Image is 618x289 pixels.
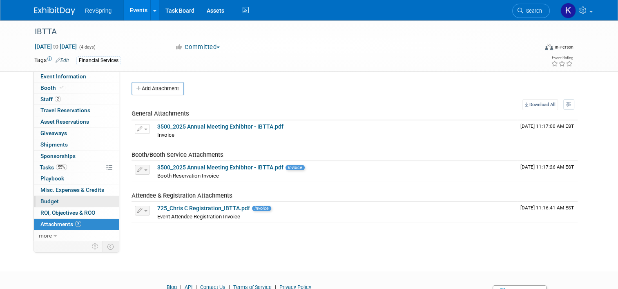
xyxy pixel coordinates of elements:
a: Staff2 [34,94,119,105]
div: Event Rating [551,56,573,60]
td: Tags [34,56,69,65]
span: Attendee & Registration Attachments [132,192,232,199]
a: Asset Reservations [34,116,119,127]
a: Booth [34,82,119,93]
img: Format-Inperson.png [545,44,553,50]
span: Playbook [40,175,64,182]
span: Booth [40,84,65,91]
span: Upload Timestamp [520,205,574,211]
a: 725_Chris C Registration_IBTTA.pdf [157,205,250,211]
td: Upload Timestamp [517,202,578,222]
div: In-Person [554,44,573,50]
span: Asset Reservations [40,118,89,125]
a: ROI, Objectives & ROO [34,207,119,218]
div: IBTTA [32,24,528,39]
td: Personalize Event Tab Strip [88,241,103,252]
a: Budget [34,196,119,207]
button: Committed [172,43,223,51]
span: Search [523,8,542,14]
a: Tasks55% [34,162,119,173]
td: Upload Timestamp [517,120,578,141]
a: 3500_2025 Annual Meeting Exhibitor - IBTTA.pdf [157,123,283,130]
span: Invoice [252,206,271,211]
span: General Attachments [132,110,189,117]
span: Event Information [40,73,86,80]
span: Upload Timestamp [520,164,574,170]
span: 3 [75,221,81,227]
img: Kelsey Culver [560,3,576,18]
a: Playbook [34,173,119,184]
span: to [52,43,60,50]
a: Event Information [34,71,119,82]
a: Download All [522,99,558,110]
span: Giveaways [40,130,67,136]
a: 3500_2025 Annual Meeting Exhibitor - IBTTA.pdf [157,164,283,171]
span: Upload Timestamp [520,123,574,129]
button: Add Attachment [132,82,184,95]
span: Attachments [40,221,81,227]
span: Staff [40,96,61,102]
span: RevSpring [85,7,112,14]
td: Upload Timestamp [517,161,578,182]
span: Sponsorships [40,153,76,159]
a: Search [512,4,550,18]
span: Budget [40,198,59,205]
span: Booth/Booth Service Attachments [132,151,223,158]
div: Event Format [494,42,573,55]
i: Booth reservation complete [60,85,64,90]
span: Event Attendee Registration Invoice [157,213,240,220]
td: Toggle Event Tabs [103,241,119,252]
span: Shipments [40,141,68,148]
span: Booth Reservation Invoice [157,173,219,179]
span: ROI, Objectives & ROO [40,209,95,216]
a: Misc. Expenses & Credits [34,185,119,196]
a: Shipments [34,139,119,150]
span: Tasks [40,164,67,171]
span: Misc. Expenses & Credits [40,187,104,193]
span: 55% [56,164,67,170]
a: Sponsorships [34,151,119,162]
div: Financial Services [76,56,121,65]
span: more [39,232,52,239]
span: 2 [55,96,61,102]
img: ExhibitDay [34,7,75,15]
span: (4 days) [78,44,96,50]
a: Attachments3 [34,219,119,230]
a: more [34,230,119,241]
span: Invoice [157,132,174,138]
a: Giveaways [34,128,119,139]
a: Edit [56,58,69,63]
span: Invoice [286,165,305,170]
a: Travel Reservations [34,105,119,116]
span: [DATE] [DATE] [34,43,77,50]
span: Travel Reservations [40,107,90,113]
